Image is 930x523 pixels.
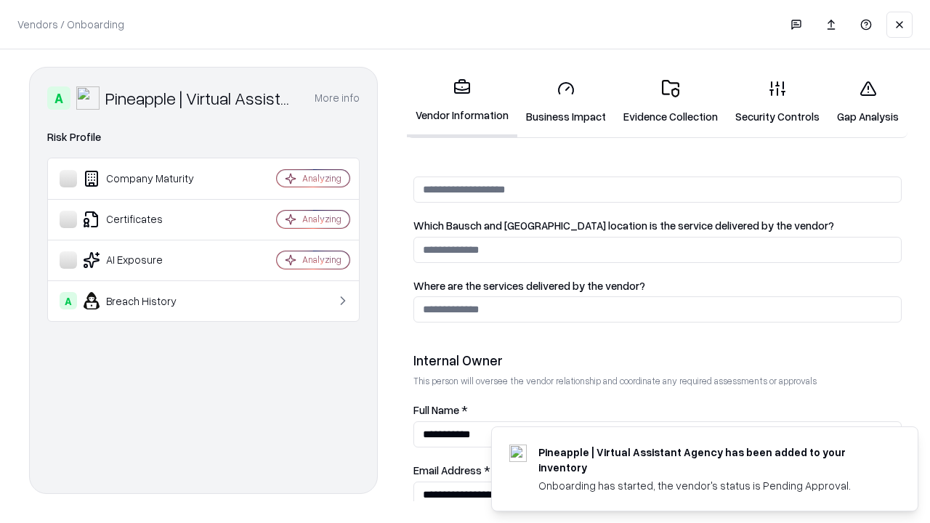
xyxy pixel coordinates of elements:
[615,68,727,136] a: Evidence Collection
[60,211,233,228] div: Certificates
[47,86,70,110] div: A
[60,292,77,309] div: A
[60,170,233,187] div: Company Maturity
[302,213,341,225] div: Analyzing
[105,86,297,110] div: Pineapple | Virtual Assistant Agency
[538,445,883,475] div: Pineapple | Virtual Assistant Agency has been added to your inventory
[60,251,233,269] div: AI Exposure
[17,17,124,32] p: Vendors / Onboarding
[413,220,902,231] label: Which Bausch and [GEOGRAPHIC_DATA] location is the service delivered by the vendor?
[407,67,517,137] a: Vendor Information
[517,68,615,136] a: Business Impact
[60,292,233,309] div: Breach History
[315,85,360,111] button: More info
[76,86,100,110] img: Pineapple | Virtual Assistant Agency
[509,445,527,462] img: trypineapple.com
[47,129,360,146] div: Risk Profile
[727,68,828,136] a: Security Controls
[538,478,883,493] div: Onboarding has started, the vendor's status is Pending Approval.
[413,465,902,476] label: Email Address *
[413,352,902,369] div: Internal Owner
[302,254,341,266] div: Analyzing
[413,375,902,387] p: This person will oversee the vendor relationship and coordinate any required assessments or appro...
[413,405,902,415] label: Full Name *
[302,172,341,185] div: Analyzing
[828,68,907,136] a: Gap Analysis
[413,280,902,291] label: Where are the services delivered by the vendor?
